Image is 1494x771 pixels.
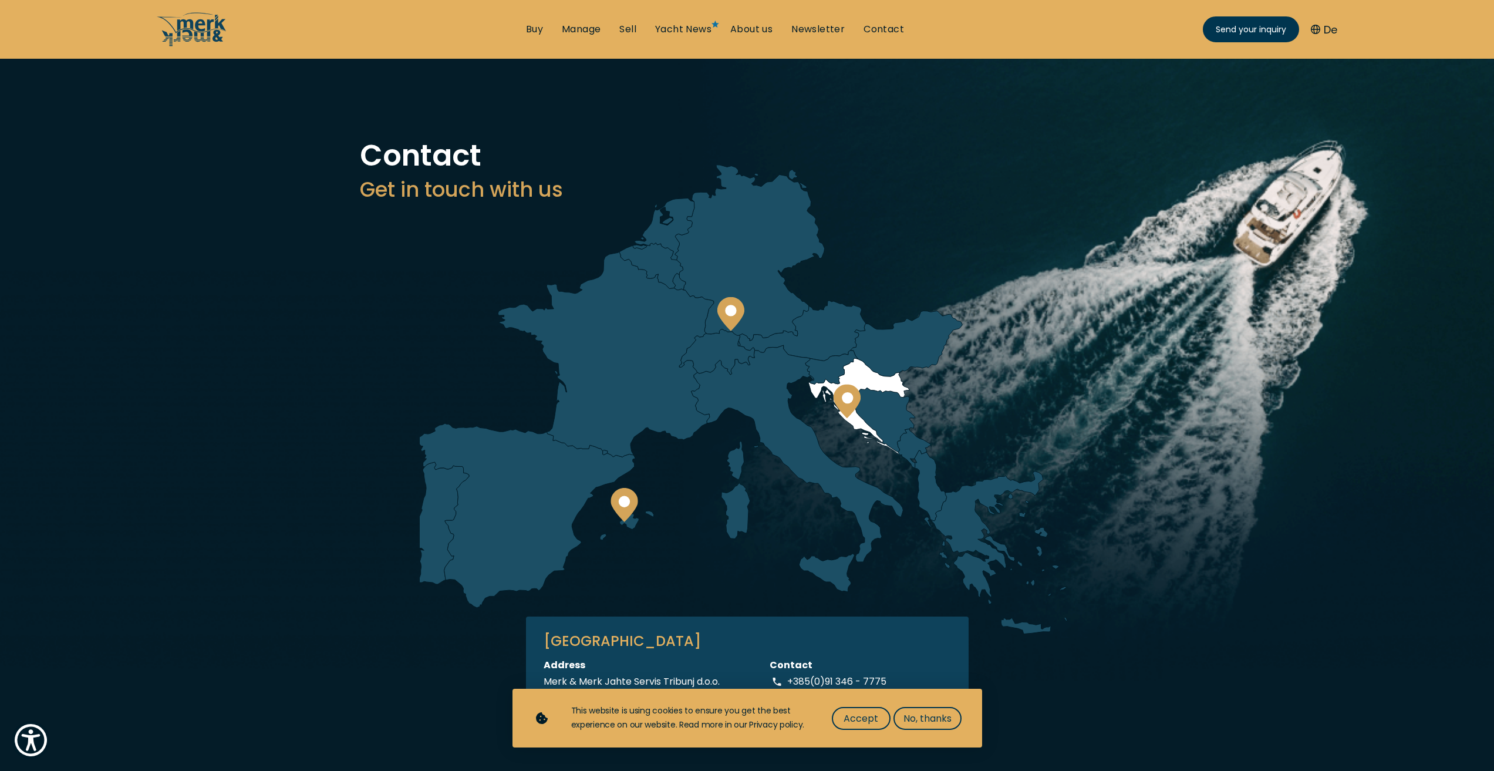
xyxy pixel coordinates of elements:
[544,674,720,690] div: Merk & Merk Jahte Servis Tribunj d.o.o.
[1216,23,1286,36] span: Send your inquiry
[544,634,951,648] h3: [GEOGRAPHIC_DATA]
[787,674,886,690] p: +385(0)91 346 - 7775
[12,721,50,759] button: Show Accessibility Preferences
[791,23,845,36] a: Newsletter
[571,704,808,732] div: This website is using cookies to ensure you get the best experience on our website. Read more in ...
[864,23,904,36] a: Contact
[360,175,1135,204] h3: Get in touch with us
[1203,16,1299,42] a: Send your inquiry
[562,23,601,36] a: Manage
[619,23,636,36] a: Sell
[832,707,891,730] button: Accept
[844,711,878,726] span: Accept
[730,23,773,36] a: About us
[893,707,962,730] button: No, thanks
[1311,22,1337,38] button: De
[544,658,585,672] strong: Address
[360,141,1135,170] h1: Contact
[903,711,952,726] span: No, thanks
[526,23,543,36] a: Buy
[749,719,802,730] a: Privacy policy
[770,658,812,672] strong: Contact
[157,37,227,50] a: /
[655,23,711,36] a: Yacht News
